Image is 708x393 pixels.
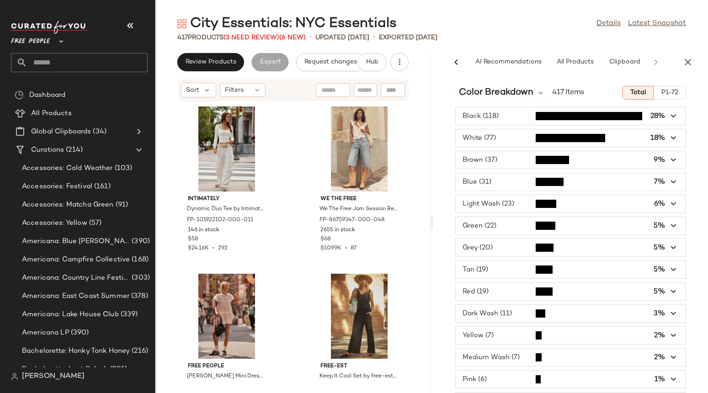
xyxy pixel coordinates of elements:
span: Americana: Campfire Collective [22,255,130,265]
button: Red (19)5% [456,283,686,300]
span: (390) [130,236,150,247]
button: Review Products [177,53,244,71]
span: Clipboard [608,58,640,66]
span: $10.99K [320,245,341,251]
button: Total [622,86,654,100]
span: (57) [87,218,102,228]
span: FP-101922102-000-011 [187,216,253,224]
img: 78068814_001_a [313,274,405,359]
span: AI Recommendations [474,58,541,66]
button: Hub [357,53,387,71]
span: Americana: Country Line Festival [22,273,130,283]
a: Details [596,18,621,29]
span: Free People [188,362,266,371]
p: Exported [DATE] [379,33,437,42]
button: Blue (31)7% [456,173,686,191]
span: (378) [129,291,148,302]
button: Light Wash (23)6% [456,195,686,212]
button: Dark Wash (11)3% [456,305,686,322]
span: • [373,32,375,43]
span: (339) [119,309,138,320]
button: Medium Wash (7)2% [456,349,686,366]
button: Green (22)5% [456,217,686,234]
img: svg%3e [177,19,186,28]
span: 2655 in stock [320,226,355,234]
span: Americana: Blue [PERSON_NAME] Baby [22,236,130,247]
span: [PERSON_NAME] [22,371,85,382]
span: Bachelorette: Last Splash [22,364,108,375]
span: $58 [188,235,198,244]
img: svg%3e [15,90,24,100]
span: (214) [64,145,83,155]
p: updated [DATE] [315,33,369,42]
span: $68 [320,235,330,244]
span: (390) [69,328,89,338]
span: Review Products [185,58,236,66]
span: Color Breakdown [459,86,533,100]
span: (303) [130,273,150,283]
span: (201) [108,364,128,375]
span: We The Free [320,195,398,203]
span: Americana: Lake House Club [22,309,119,320]
span: Sort [186,85,199,95]
img: cfy_white_logo.C9jOOHJF.svg [11,21,89,34]
span: Free People [11,31,50,48]
span: • [341,245,351,251]
img: 86759347_048_j [313,106,405,191]
button: Tan (19)5% [456,261,686,278]
img: 101331452_010_e [181,274,273,359]
span: Accessories: Yellow [22,218,87,228]
span: $24.16K [188,245,209,251]
span: Filters [225,85,244,95]
span: Accessories: Cold Weather [22,163,113,174]
button: P1-72 [654,86,686,100]
span: 417 [177,34,188,41]
span: FP-86759347-000-048 [319,216,385,224]
span: [PERSON_NAME] Mini Dress by Free People in White, Size: XS [187,372,265,381]
span: Keep It Cool Set by free-est at Free People in Black, Size: XS [319,372,397,381]
span: All Products [556,58,593,66]
button: Pink (6)1% [456,371,686,388]
span: P1-72 [661,89,678,96]
span: Global Clipboards [31,127,91,137]
span: (34) [91,127,106,137]
span: 417 Items [552,87,584,98]
span: • [309,32,312,43]
span: All Products [31,108,72,119]
button: Grey (20)5% [456,239,686,256]
span: Hub [365,58,378,66]
a: Latest Snapshot [628,18,686,29]
span: Dashboard [29,90,65,101]
span: (161) [92,181,111,192]
button: White (77)18% [456,129,686,147]
img: svg%3e [11,373,18,380]
span: (91) [114,200,128,210]
span: Curations [31,145,64,155]
span: (3 Need Review) [224,34,279,41]
span: Dynamic Duo Tee by Intimately at Free People in White, Size: L-XL/G-TG [187,205,265,213]
button: Brown (37)9% [456,151,686,169]
span: Americana: East Coast Summer [22,291,129,302]
span: Accessories: Festival [22,181,92,192]
span: Accessories: Matcha Green [22,200,114,210]
button: Request changes [296,53,365,71]
button: Black (118)28% [456,107,686,125]
span: Request changes [304,58,357,66]
span: (216) [130,346,148,356]
span: (168) [130,255,149,265]
span: Americana LP [22,328,69,338]
span: We The Free Jam Session Relaxed Capri Jeans at Free People in Light Wash, Size: 25 [319,205,397,213]
span: Bachelorette: Honky Tonk Honey [22,346,130,356]
div: City Essentials: NYC Essentials [177,15,397,33]
button: Yellow (7)2% [456,327,686,344]
span: 146 in stock [188,226,219,234]
span: Total [630,89,646,96]
span: (6 New) [279,34,306,41]
span: • [209,245,218,251]
div: Products [177,33,306,42]
img: 101922102_011_c [181,106,273,191]
span: 292 [218,245,228,251]
span: (103) [113,163,133,174]
span: Intimately [188,195,266,203]
span: 87 [351,245,357,251]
